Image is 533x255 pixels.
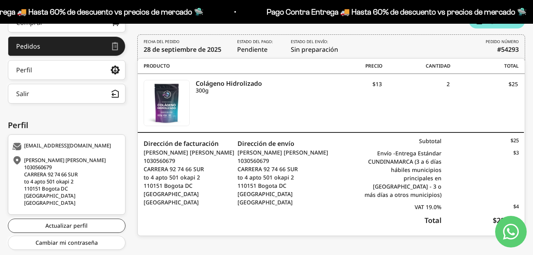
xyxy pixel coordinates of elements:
[8,36,125,56] a: Pedidos
[364,215,441,226] div: Total
[144,62,314,70] span: Producto
[144,148,238,206] p: [PERSON_NAME] [PERSON_NAME] 1030560679 CARRERA 92 74 66 SUR to 4 apto 501 okapi 2 110151 Bogota D...
[364,203,441,211] div: VAT 19.0%
[8,60,125,80] a: Perfil
[314,80,382,88] span: $13
[450,80,518,88] span: $25
[12,157,119,206] div: [PERSON_NAME] [PERSON_NAME] 1030560679 CARRERA 92 74 66 SUR to 4 apto 501 okapi 2 110151 Bogota D...
[441,215,519,226] span: $28USD
[377,149,395,157] span: Envío -
[441,149,519,157] span: $3
[441,137,519,145] span: $25
[8,219,125,233] a: Actualizar perfil
[196,87,313,94] i: 300g
[8,84,125,104] button: Salir
[16,19,43,26] div: Comprar
[144,39,180,45] i: FECHA DEL PEDIDO
[144,139,219,148] strong: Dirección de facturación
[196,80,313,94] a: Colágeno Hidrolizado 300g
[237,39,273,45] i: Estado del pago:
[314,62,382,70] span: Precio
[144,80,189,126] img: Colágeno Hidrolizado - 300g
[486,39,519,45] i: PEDIDO NÚMERO
[8,236,125,250] a: Cambiar mi contraseña
[16,91,29,97] div: Salir
[382,80,450,96] div: 2
[12,143,119,151] div: [EMAIL_ADDRESS][DOMAIN_NAME]
[441,203,519,211] span: $4
[497,45,519,54] b: #54293
[238,148,331,206] p: [PERSON_NAME] [PERSON_NAME] 1030560679 CARRERA 92 74 66 SUR to 4 apto 501 okapi 2 110151 Bogota D...
[291,39,338,54] span: Sin preparación
[451,62,519,70] span: Total
[144,45,221,54] time: 28 de septiembre de 2025
[237,39,275,54] span: Pendiente
[364,149,441,199] div: Entrega Estándar CUNDINAMARCA (3 a 6 días hábiles municipios principales en [GEOGRAPHIC_DATA] - 3...
[291,39,328,45] i: Estado del envío:
[245,6,505,18] p: Pago Contra Entrega 🚚 Hasta 60% de descuento vs precios de mercado 🛸
[238,139,294,148] strong: Dirección de envío
[364,137,441,145] div: Subtotal
[382,62,451,70] span: Cantidad
[16,43,40,49] div: Pedidos
[16,67,32,73] div: Perfil
[196,80,313,87] i: Colágeno Hidrolizado
[8,119,125,131] div: Perfil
